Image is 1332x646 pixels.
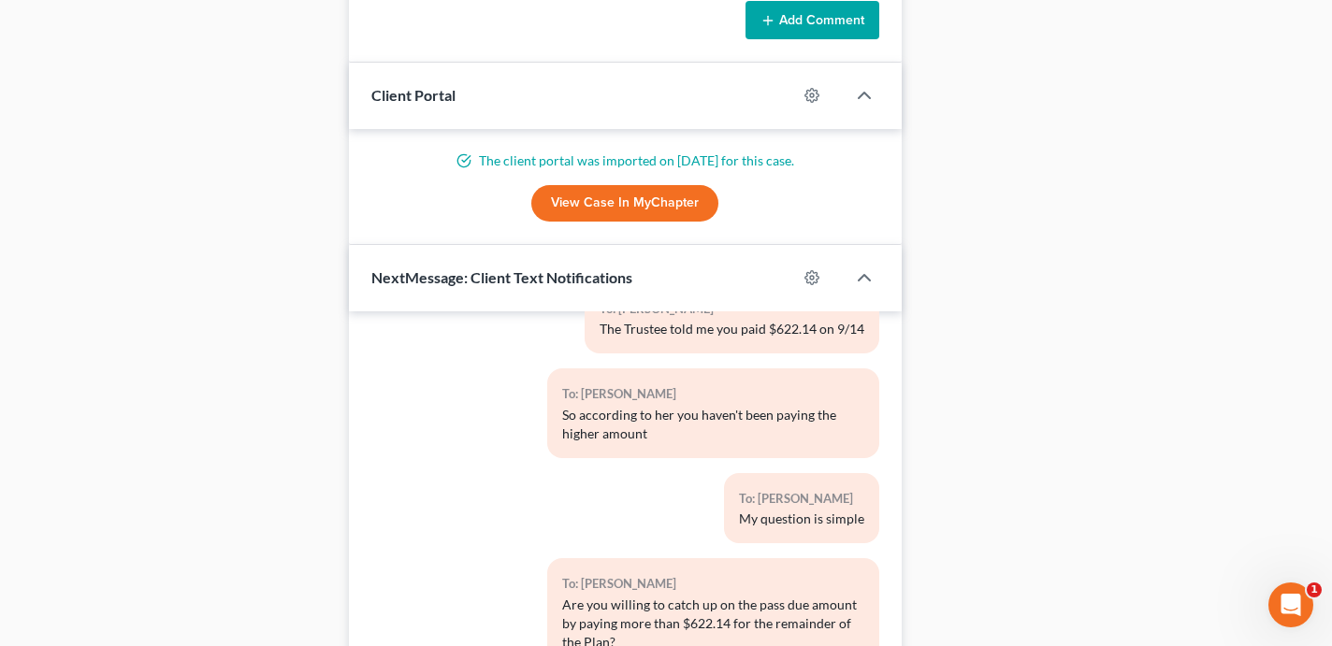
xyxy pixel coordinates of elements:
div: To: [PERSON_NAME] [562,573,864,595]
div: The Trustee told me you paid $622.14 on 9/14 [600,320,864,338]
button: Add Comment [746,1,879,40]
a: View Case in MyChapter [531,185,718,223]
div: So according to her you haven't been paying the higher amount [562,406,864,443]
div: To: [PERSON_NAME] [739,488,864,510]
iframe: Intercom live chat [1268,582,1313,627]
div: To: [PERSON_NAME] [562,383,864,405]
p: The client portal was imported on [DATE] for this case. [371,151,879,170]
span: Client Portal [371,86,456,104]
span: 1 [1307,582,1322,597]
span: NextMessage: Client Text Notifications [371,268,632,286]
div: My question is simple [739,510,864,528]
